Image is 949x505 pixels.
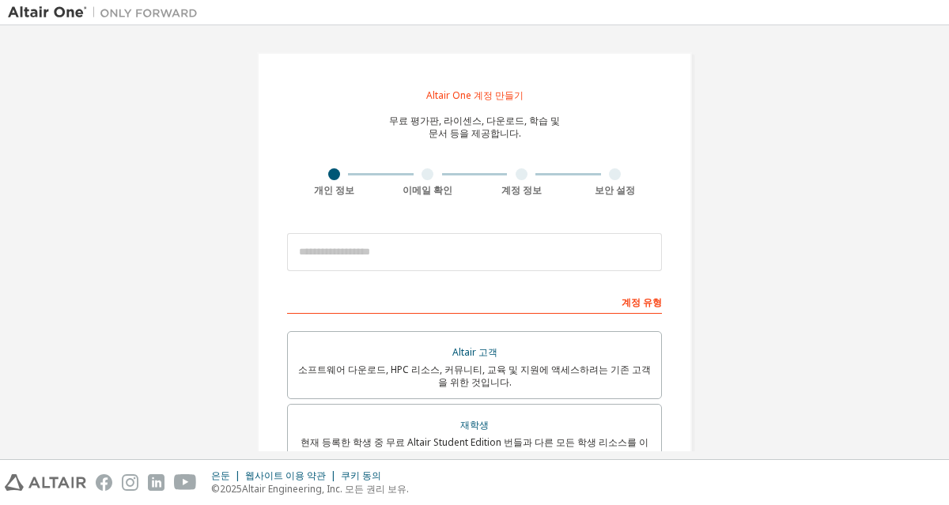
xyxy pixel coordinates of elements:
font: 이메일 확인 [403,183,452,197]
img: linkedin.svg [148,474,164,491]
img: 알타이르 원 [8,5,206,21]
font: 소프트웨어 다운로드, HPC 리소스, 커뮤니티, 교육 및 지원에 액세스하려는 기존 고객을 위한 것입니다. [298,363,651,389]
font: 은둔 [211,469,230,482]
font: 재학생 [460,418,489,432]
font: 계정 정보 [501,183,542,197]
font: 개인 정보 [314,183,354,197]
img: altair_logo.svg [5,474,86,491]
font: Altair Engineering, Inc. 모든 권리 보유. [242,482,409,496]
font: 2025 [220,482,242,496]
img: facebook.svg [96,474,112,491]
font: Altair 고객 [452,345,497,359]
font: 보안 설정 [595,183,635,197]
font: Altair One 계정 만들기 [426,89,524,102]
img: instagram.svg [122,474,138,491]
font: 쿠키 동의 [341,469,381,482]
font: 계정 유형 [622,296,662,309]
font: 문서 등을 제공합니다. [429,126,521,140]
img: youtube.svg [174,474,197,491]
font: 현재 등록한 학생 중 무료 Altair Student Edition 번들과 다른 모든 학생 리소스를 이용하고자 하는 학생을 위한 사이트입니다. [301,435,648,462]
font: 무료 평가판, 라이센스, 다운로드, 학습 및 [389,114,560,127]
font: 웹사이트 이용 약관 [245,469,326,482]
font: © [211,482,220,496]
